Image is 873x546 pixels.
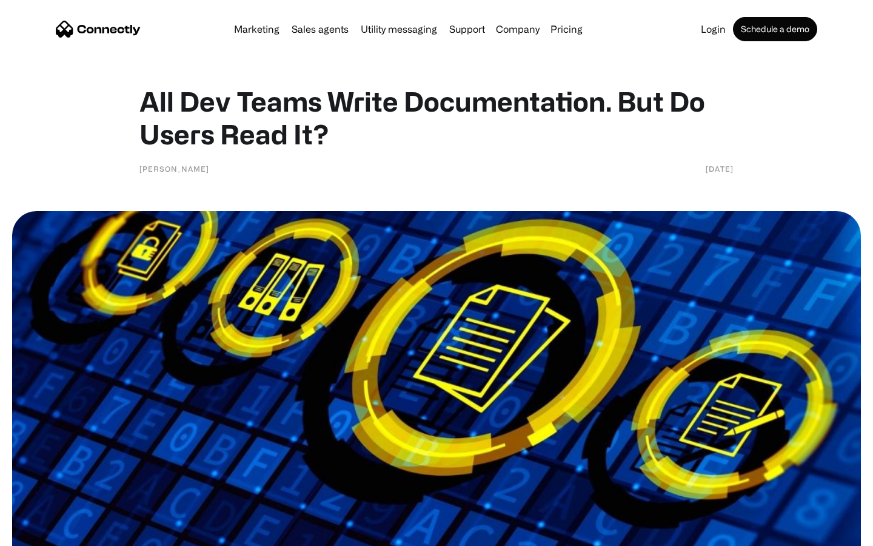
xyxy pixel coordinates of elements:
[546,24,587,34] a: Pricing
[24,525,73,542] ul: Language list
[356,24,442,34] a: Utility messaging
[229,24,284,34] a: Marketing
[12,525,73,542] aside: Language selected: English
[706,163,734,175] div: [DATE]
[287,24,353,34] a: Sales agents
[696,24,731,34] a: Login
[496,21,540,38] div: Company
[139,163,209,175] div: [PERSON_NAME]
[733,17,817,41] a: Schedule a demo
[139,85,734,150] h1: All Dev Teams Write Documentation. But Do Users Read It?
[444,24,490,34] a: Support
